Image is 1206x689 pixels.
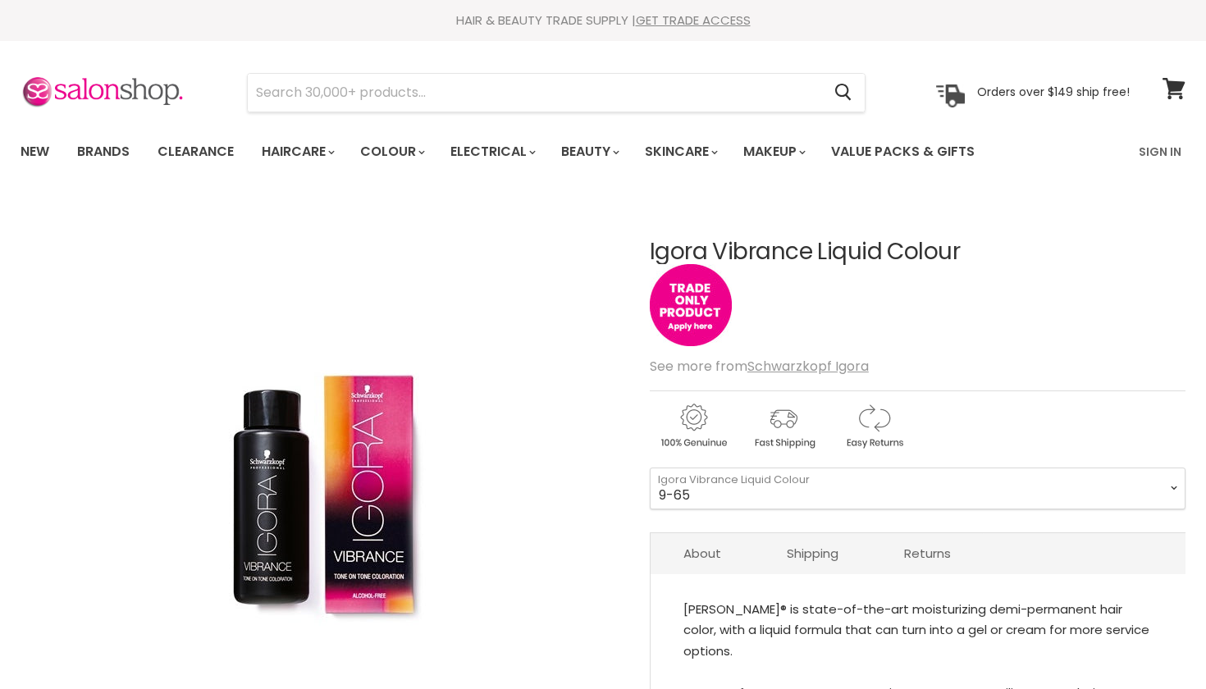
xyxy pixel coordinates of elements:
p: Orders over $149 ship free! [977,84,1130,99]
a: GET TRADE ACCESS [636,11,751,29]
a: Brands [65,135,142,169]
a: Haircare [249,135,345,169]
a: Sign In [1129,135,1191,169]
a: Returns [871,533,984,573]
a: Value Packs & Gifts [819,135,987,169]
a: Beauty [549,135,629,169]
input: Search [248,74,821,112]
a: Makeup [731,135,815,169]
img: returns.gif [830,401,917,451]
span: See more from [650,357,869,376]
img: genuine.gif [650,401,737,451]
a: Shipping [754,533,871,573]
a: Electrical [438,135,546,169]
h1: Igora Vibrance Liquid Colour [650,240,1185,265]
a: Schwarzkopf Igora [747,357,869,376]
img: tradeonly_small.jpg [650,264,732,346]
a: Clearance [145,135,246,169]
a: About [651,533,754,573]
a: Skincare [633,135,728,169]
img: shipping.gif [740,401,827,451]
a: New [8,135,62,169]
button: Search [821,74,865,112]
a: Colour [348,135,435,169]
ul: Main menu [8,128,1058,176]
form: Product [247,73,866,112]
